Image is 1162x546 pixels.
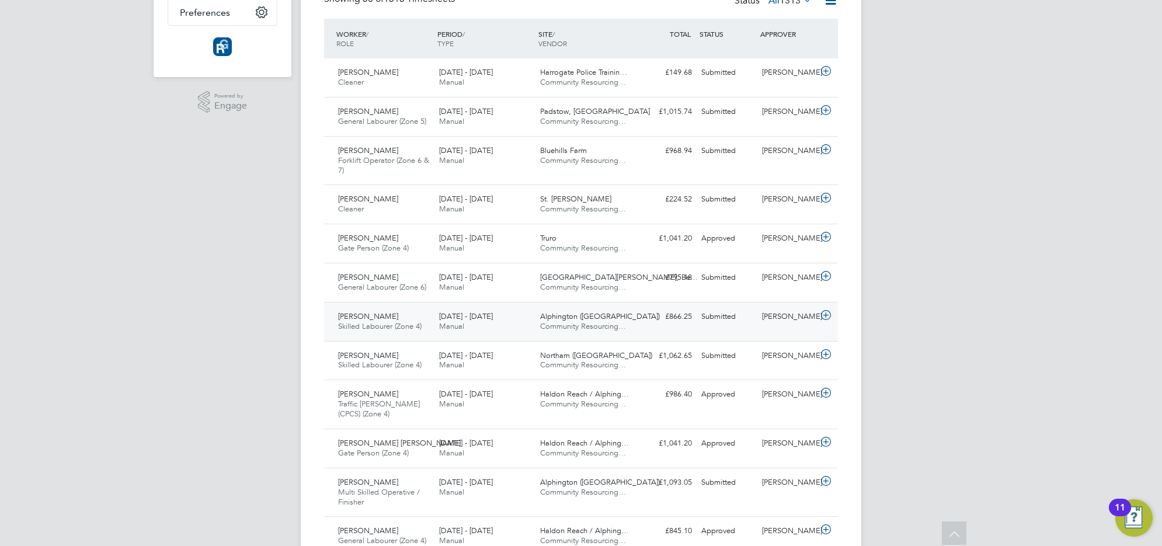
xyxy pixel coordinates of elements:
div: Submitted [697,190,757,209]
div: £1,015.74 [636,102,697,121]
a: Powered byEngage [198,91,248,113]
span: [GEOGRAPHIC_DATA][PERSON_NAME], Be… [540,272,698,282]
div: £1,041.20 [636,229,697,248]
span: [PERSON_NAME] [338,311,398,321]
span: [PERSON_NAME] [PERSON_NAME] [338,438,461,448]
span: [DATE] - [DATE] [439,233,493,243]
span: Preferences [180,7,230,18]
div: Approved [697,434,757,453]
span: [DATE] - [DATE] [439,350,493,360]
div: [PERSON_NAME] [757,141,818,161]
span: Manual [439,243,464,253]
div: [PERSON_NAME] [757,473,818,492]
div: PERIOD [434,23,535,54]
span: Manual [439,155,464,165]
span: Truro [540,233,556,243]
span: Alphington ([GEOGRAPHIC_DATA]) [540,477,660,487]
div: STATUS [697,23,757,44]
button: Open Resource Center, 11 new notifications [1115,499,1153,537]
div: WORKER [333,23,434,54]
span: / [366,29,368,39]
div: [PERSON_NAME] [757,521,818,541]
span: Community Resourcing… [540,204,626,214]
span: [PERSON_NAME] [338,526,398,535]
span: / [462,29,465,39]
span: [DATE] - [DATE] [439,311,493,321]
span: Skilled Labourer (Zone 4) [338,321,422,331]
span: / [552,29,555,39]
span: Community Resourcing… [540,535,626,545]
span: Forklift Operator (Zone 6 & 7) [338,155,429,175]
div: [PERSON_NAME] [757,190,818,209]
span: [PERSON_NAME] [338,233,398,243]
div: Submitted [697,102,757,121]
span: Cleaner [338,77,364,87]
div: Approved [697,229,757,248]
div: £795.18 [636,268,697,287]
span: Community Resourcing… [540,360,626,370]
span: [DATE] - [DATE] [439,389,493,399]
div: Submitted [697,141,757,161]
span: TYPE [437,39,454,48]
span: Community Resourcing… [540,487,626,497]
span: Engage [214,101,247,111]
span: Multi Skilled Operative / Finisher [338,487,420,507]
div: Submitted [697,63,757,82]
div: £845.10 [636,521,697,541]
span: Alphington ([GEOGRAPHIC_DATA]) [540,311,660,321]
div: APPROVER [757,23,818,44]
div: [PERSON_NAME] [757,434,818,453]
div: [PERSON_NAME] [757,307,818,326]
span: VENDOR [538,39,567,48]
span: TOTAL [670,29,691,39]
span: [PERSON_NAME] [338,389,398,399]
div: Submitted [697,307,757,326]
div: Approved [697,521,757,541]
span: Community Resourcing… [540,282,626,292]
span: Manual [439,204,464,214]
span: [DATE] - [DATE] [439,526,493,535]
span: General Labourer (Zone 6) [338,282,426,292]
span: St. [PERSON_NAME] [540,194,611,204]
span: Traffic [PERSON_NAME] (CPCS) (Zone 4) [338,399,420,419]
span: Haldon Reach / Alphing… [540,438,629,448]
div: £1,062.65 [636,346,697,366]
span: Haldon Reach / Alphing… [540,389,629,399]
span: [DATE] - [DATE] [439,106,493,116]
span: [PERSON_NAME] [338,106,398,116]
span: [DATE] - [DATE] [439,194,493,204]
a: Go to home page [168,37,277,56]
span: Community Resourcing… [540,243,626,253]
span: Gate Person (Zone 4) [338,448,409,458]
span: Community Resourcing… [540,116,626,126]
span: [DATE] - [DATE] [439,438,493,448]
div: £149.68 [636,63,697,82]
span: Community Resourcing… [540,77,626,87]
span: [DATE] - [DATE] [439,145,493,155]
div: [PERSON_NAME] [757,346,818,366]
span: Community Resourcing… [540,448,626,458]
span: Padstow, [GEOGRAPHIC_DATA] [540,106,650,116]
span: Northam ([GEOGRAPHIC_DATA]) [540,350,652,360]
span: [PERSON_NAME] [338,194,398,204]
div: 11 [1115,507,1125,523]
div: SITE [535,23,636,54]
span: Manual [439,399,464,409]
span: Cleaner [338,204,364,214]
span: Community Resourcing… [540,155,626,165]
span: Manual [439,487,464,497]
span: [DATE] - [DATE] [439,272,493,282]
div: £866.25 [636,307,697,326]
div: £968.94 [636,141,697,161]
span: ROLE [336,39,354,48]
span: Manual [439,282,464,292]
div: Approved [697,385,757,404]
span: Gate Person (Zone 4) [338,243,409,253]
span: Manual [439,535,464,545]
div: [PERSON_NAME] [757,102,818,121]
span: Community Resourcing… [540,399,626,409]
span: Powered by [214,91,247,101]
span: Haldon Reach / Alphing… [540,526,629,535]
span: Manual [439,360,464,370]
span: [PERSON_NAME] [338,477,398,487]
